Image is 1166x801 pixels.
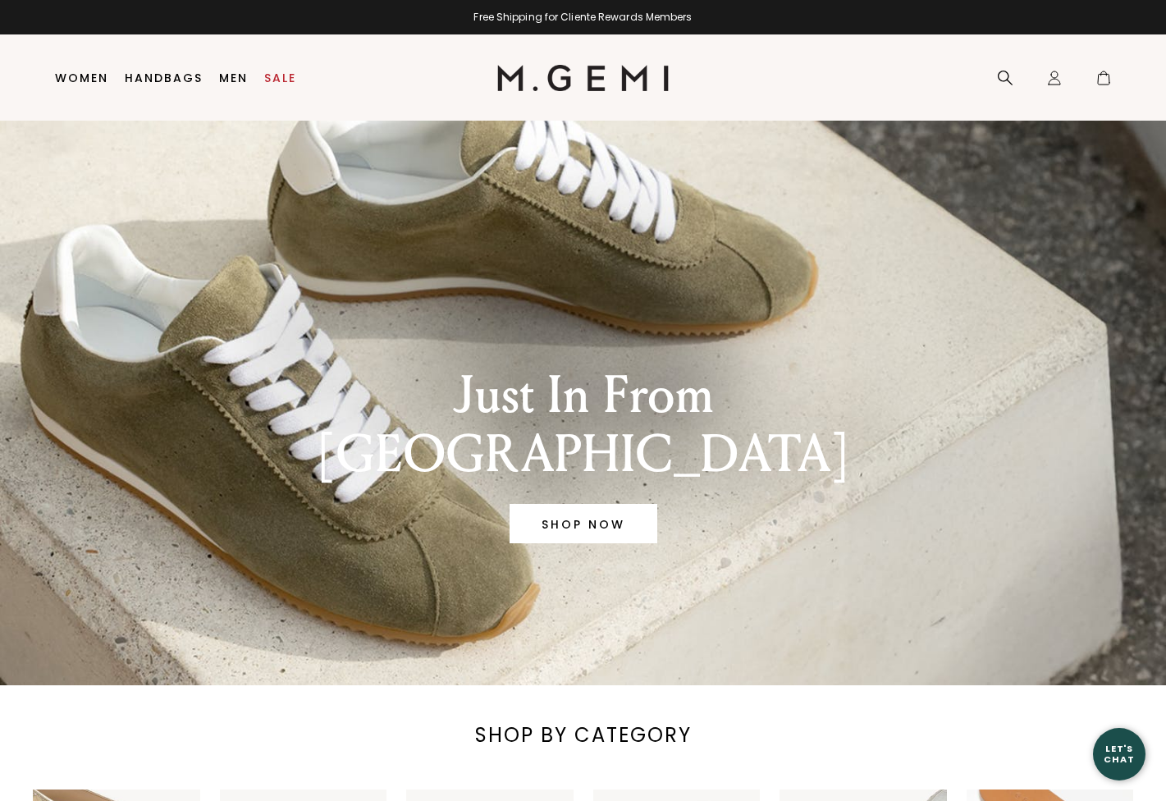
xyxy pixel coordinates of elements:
div: Just In From [GEOGRAPHIC_DATA] [279,366,888,484]
div: SHOP BY CATEGORY [437,722,729,748]
div: Let's Chat [1093,744,1145,764]
a: Women [55,71,108,85]
a: Sale [264,71,296,85]
a: Men [219,71,248,85]
img: M.Gemi [497,65,669,91]
a: Handbags [125,71,203,85]
a: Banner primary button [510,504,657,543]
